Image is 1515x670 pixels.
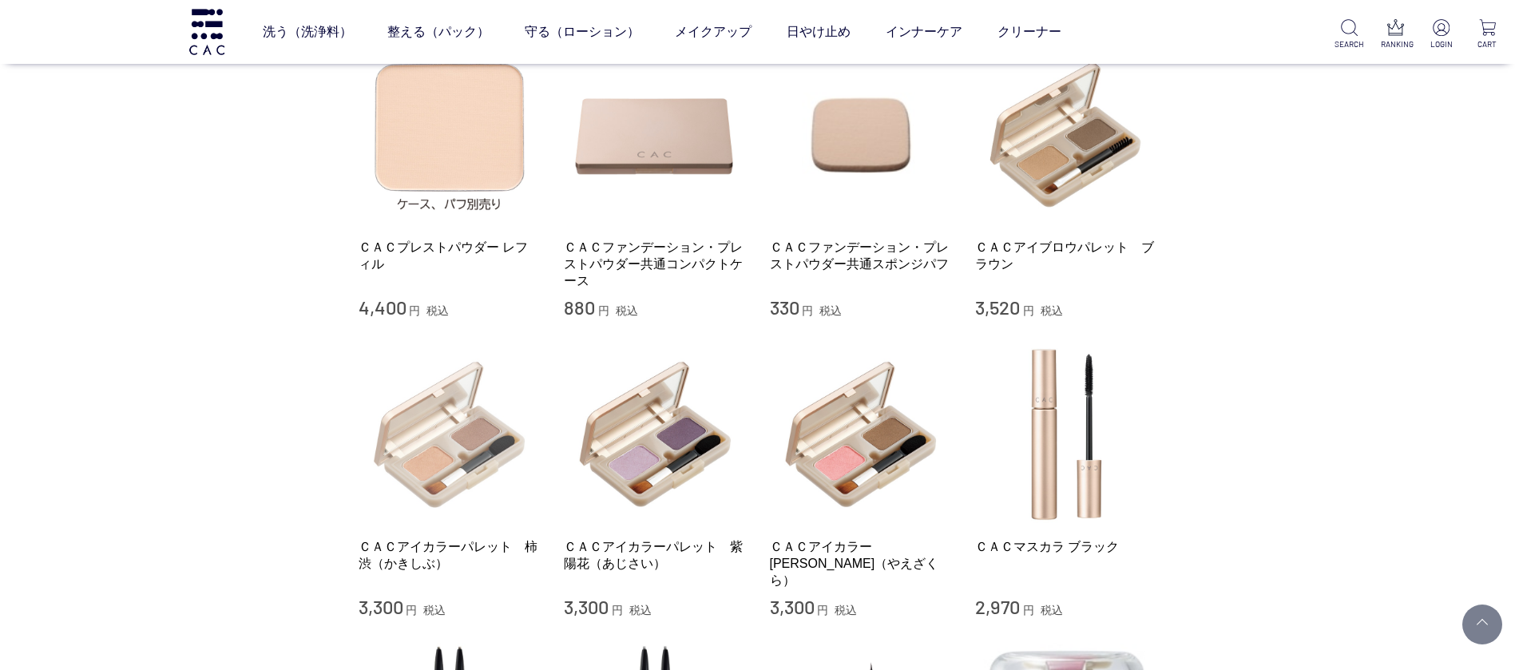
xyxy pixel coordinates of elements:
[564,538,746,573] a: ＣＡＣアイカラーパレット 紫陽花（あじさい）
[770,295,799,319] span: 330
[997,10,1061,54] a: クリーナー
[770,343,952,525] img: ＣＡＣアイカラーパレット 八重桜（やえざくら）
[1473,19,1502,50] a: CART
[1426,38,1456,50] p: LOGIN
[1023,304,1034,317] span: 円
[770,44,952,226] img: ＣＡＣファンデーション・プレストパウダー共通スポンジパフ
[423,604,446,616] span: 税込
[787,10,851,54] a: 日やけ止め
[886,10,962,54] a: インナーケア
[359,343,541,525] img: ＣＡＣアイカラーパレット 柿渋（かきしぶ）
[975,44,1157,226] img: ＣＡＣアイブロウパレット ブラウン
[802,304,813,317] span: 円
[359,538,541,573] a: ＣＡＣアイカラーパレット 柿渋（かきしぶ）
[1335,38,1364,50] p: SEARCH
[359,239,541,273] a: ＣＡＣプレストパウダー レフィル
[1023,604,1034,616] span: 円
[817,604,828,616] span: 円
[835,604,857,616] span: 税込
[629,604,652,616] span: 税込
[612,604,623,616] span: 円
[525,10,640,54] a: 守る（ローション）
[1041,304,1063,317] span: 税込
[564,595,609,618] span: 3,300
[616,304,638,317] span: 税込
[426,304,449,317] span: 税込
[819,304,842,317] span: 税込
[975,538,1157,555] a: ＣＡＣマスカラ ブラック
[1041,604,1063,616] span: 税込
[598,304,609,317] span: 円
[359,595,403,618] span: 3,300
[187,9,227,54] img: logo
[1426,19,1456,50] a: LOGIN
[770,538,952,589] a: ＣＡＣアイカラー[PERSON_NAME]（やえざくら）
[406,604,417,616] span: 円
[1381,19,1410,50] a: RANKING
[770,595,815,618] span: 3,300
[975,239,1157,273] a: ＣＡＣアイブロウパレット ブラウン
[675,10,752,54] a: メイクアップ
[564,239,746,290] a: ＣＡＣファンデーション・プレストパウダー共通コンパクトケース
[263,10,352,54] a: 洗う（洗浄料）
[1381,38,1410,50] p: RANKING
[975,295,1020,319] span: 3,520
[359,44,541,226] img: ＣＡＣプレストパウダー レフィル
[975,343,1157,525] img: ＣＡＣマスカラ ブラック
[564,343,746,525] img: ＣＡＣアイカラーパレット 紫陽花（あじさい）
[387,10,490,54] a: 整える（パック）
[1473,38,1502,50] p: CART
[770,239,952,273] a: ＣＡＣファンデーション・プレストパウダー共通スポンジパフ
[409,304,420,317] span: 円
[975,595,1020,618] span: 2,970
[359,295,407,319] span: 4,400
[1335,19,1364,50] a: SEARCH
[564,295,595,319] span: 880
[564,44,746,226] img: ＣＡＣファンデーション・プレストパウダー共通コンパクトケース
